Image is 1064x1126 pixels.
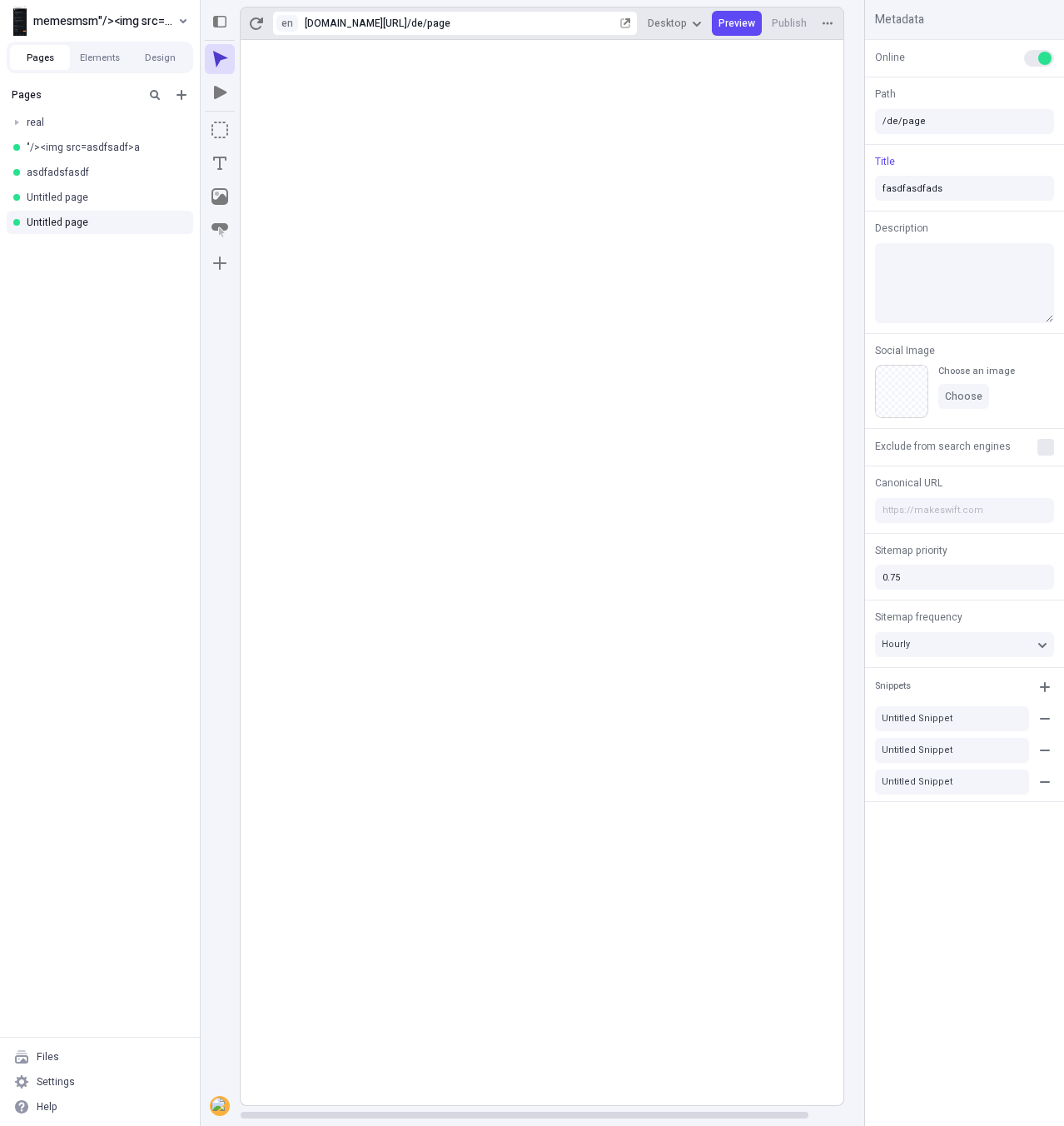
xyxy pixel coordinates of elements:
[211,1098,228,1114] img: Avatar
[875,738,1029,763] button: Untitled Snippet
[33,11,175,31] span: memesmsm"/><img src=asdf>a
[875,543,947,558] span: Sitemap priority
[305,17,407,30] div: [URL][DOMAIN_NAME]
[875,610,962,625] span: Sitemap frequency
[875,498,1054,523] input: https://makeswift.com
[712,11,762,36] button: Preview
[205,215,235,245] button: Button
[875,770,1029,795] button: Untitled Snippet
[875,632,1054,657] button: Hourly
[875,221,928,236] span: Description
[938,365,1015,377] div: Choose an image
[882,775,1022,788] div: Untitled Snippet
[872,155,898,168] button: Title
[130,45,190,70] button: Design
[641,11,709,36] button: Desktop
[945,390,982,403] span: Choose
[765,11,813,36] button: Publish
[875,50,905,65] span: Online
[772,17,807,30] span: Publish
[205,182,235,212] button: Image
[27,116,180,129] div: real
[7,8,193,33] button: Select site
[882,637,910,651] span: Hourly
[411,17,617,30] div: de/page
[27,141,180,154] div: "/><img src=asdfsadf>a
[172,85,191,105] button: Add new
[648,17,687,30] span: Desktop
[27,166,180,179] div: asdfadsfasdf
[37,1100,57,1114] div: Help
[882,744,1022,756] div: Untitled Snippet
[13,6,27,36] img: Site favicon
[37,1050,59,1064] div: Files
[12,88,138,102] div: Pages
[205,148,235,178] button: Text
[882,712,1022,725] div: Untitled Snippet
[407,17,411,30] div: /
[875,343,935,358] span: Social Image
[718,17,755,30] span: Preview
[27,216,180,229] div: Untitled page
[281,16,293,31] span: en
[875,439,1011,454] span: Exclude from search engines
[27,191,180,204] div: Untitled page
[875,706,1029,731] button: Untitled Snippet
[875,680,911,694] div: Snippets
[276,15,298,32] button: Open locale picker
[938,384,989,409] button: Choose
[205,115,235,145] button: Box
[211,1098,228,1114] div: a
[37,1075,75,1089] div: Settings
[875,476,942,491] span: Canonical URL
[10,45,70,70] button: Pages
[70,45,130,70] button: Elements
[875,87,896,102] span: Path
